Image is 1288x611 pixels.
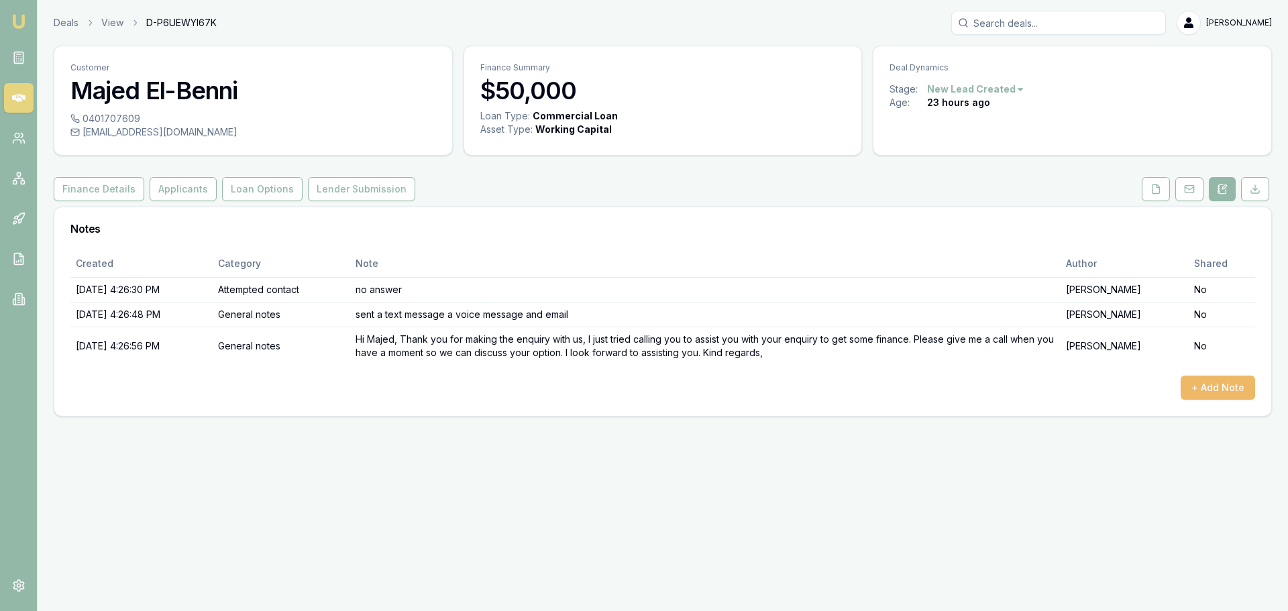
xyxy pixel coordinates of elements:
[70,327,213,365] td: [DATE] 4:26:56 PM
[213,277,350,302] td: Attempted contact
[1061,327,1189,365] td: [PERSON_NAME]
[213,302,350,327] td: General notes
[480,77,846,104] h3: $50,000
[1189,302,1255,327] td: No
[305,177,418,201] a: Lender Submission
[480,109,530,123] div: Loan Type:
[1206,17,1272,28] span: [PERSON_NAME]
[70,77,436,104] h3: Majed El-Benni
[70,302,213,327] td: [DATE] 4:26:48 PM
[150,177,217,201] button: Applicants
[147,177,219,201] a: Applicants
[350,250,1061,277] th: Note
[11,13,27,30] img: emu-icon-u.png
[54,16,217,30] nav: breadcrumb
[54,177,147,201] a: Finance Details
[350,327,1061,365] td: Hi Majed, Thank you for making the enquiry with us, I just tried calling you to assist you with y...
[70,250,213,277] th: Created
[70,277,213,302] td: [DATE] 4:26:30 PM
[1189,327,1255,365] td: No
[927,96,990,109] div: 23 hours ago
[533,109,618,123] div: Commercial Loan
[480,123,533,136] div: Asset Type :
[480,62,846,73] p: Finance Summary
[927,82,1025,96] button: New Lead Created
[890,62,1255,73] p: Deal Dynamics
[54,177,144,201] button: Finance Details
[350,302,1061,327] td: sent a text message a voice message and email
[535,123,612,136] div: Working Capital
[1061,302,1189,327] td: [PERSON_NAME]
[146,16,217,30] span: D-P6UEWYI67K
[1189,250,1255,277] th: Shared
[350,277,1061,302] td: no answer
[308,177,415,201] button: Lender Submission
[1189,277,1255,302] td: No
[101,16,123,30] a: View
[890,82,927,96] div: Stage:
[1061,250,1189,277] th: Author
[70,62,436,73] p: Customer
[213,327,350,365] td: General notes
[1061,277,1189,302] td: [PERSON_NAME]
[70,125,436,139] div: [EMAIL_ADDRESS][DOMAIN_NAME]
[54,16,78,30] a: Deals
[70,112,436,125] div: 0401707609
[70,223,1255,234] h3: Notes
[890,96,927,109] div: Age:
[222,177,303,201] button: Loan Options
[213,250,350,277] th: Category
[219,177,305,201] a: Loan Options
[951,11,1166,35] input: Search deals
[1181,376,1255,400] button: + Add Note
